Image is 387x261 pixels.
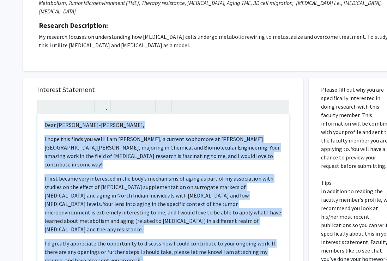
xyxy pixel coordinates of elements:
[125,100,137,113] button: Ordered list
[52,100,64,113] button: Emphasis (Ctrl + I)
[5,229,30,256] iframe: Chat
[68,100,80,113] button: Superscript
[39,100,52,113] button: Strong (Ctrl + B)
[141,100,153,113] button: Remove format
[44,135,282,169] p: I hope this finds you well! I am [PERSON_NAME], a current sophomore at [PERSON_NAME][GEOGRAPHIC_D...
[80,100,92,113] button: Subscript
[96,100,109,113] button: Link
[113,100,125,113] button: Unordered list
[44,174,282,233] p: I first became very interested in the body’s mechanisms of aging as part of my association with s...
[275,100,287,113] button: Fullscreen
[157,100,170,113] button: Insert horizontal rule
[44,121,282,129] p: Dear [PERSON_NAME]-[PERSON_NAME],
[39,21,108,30] strong: Research Description:
[37,85,289,94] h5: Interest Statement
